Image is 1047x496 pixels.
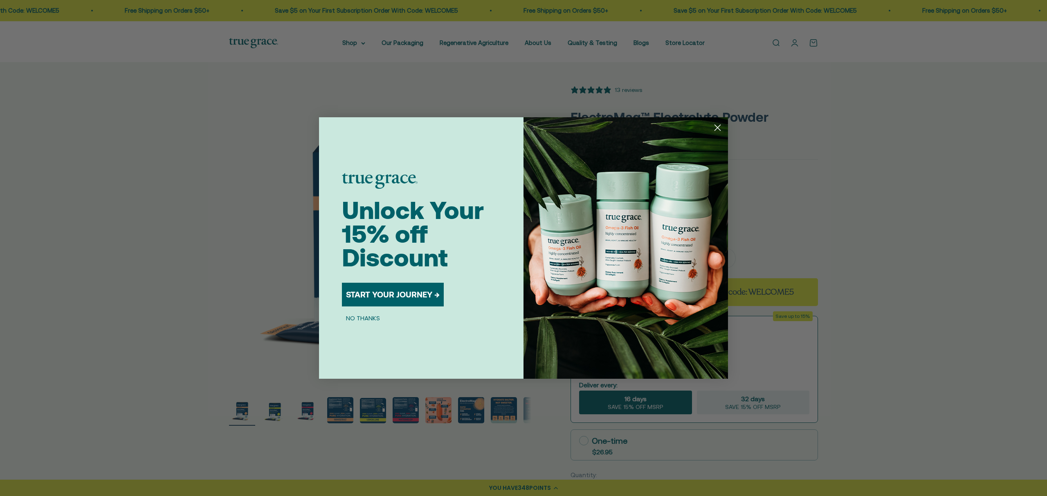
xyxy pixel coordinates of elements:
button: NO THANKS [342,313,384,323]
button: START YOUR JOURNEY → [342,283,444,306]
span: Unlock Your 15% off Discount [342,196,484,272]
img: 098727d5-50f8-4f9b-9554-844bb8da1403.jpeg [523,117,728,379]
button: Close dialog [710,121,725,135]
img: logo placeholder [342,173,418,189]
